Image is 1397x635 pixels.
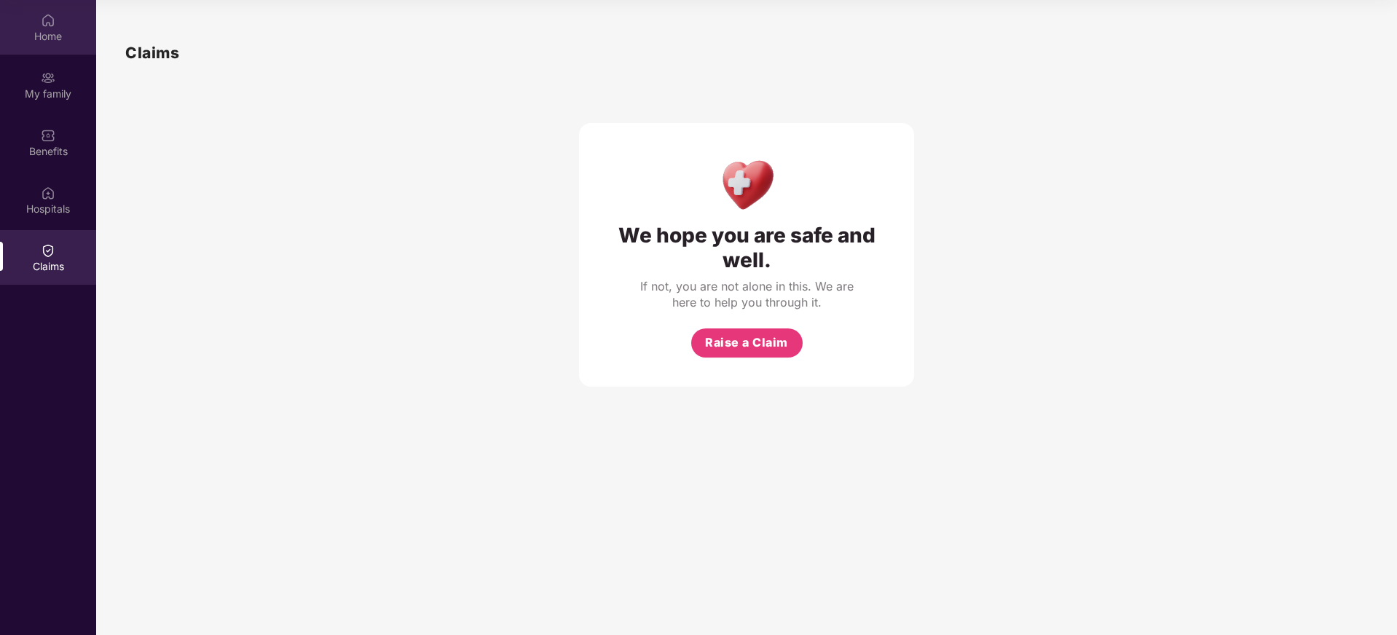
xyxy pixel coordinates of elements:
[41,128,55,143] img: svg+xml;base64,PHN2ZyBpZD0iQmVuZWZpdHMiIHhtbG5zPSJodHRwOi8vd3d3LnczLm9yZy8yMDAwL3N2ZyIgd2lkdGg9Ij...
[715,152,779,216] img: Health Care
[608,223,885,272] div: We hope you are safe and well.
[705,334,788,352] span: Raise a Claim
[41,186,55,200] img: svg+xml;base64,PHN2ZyBpZD0iSG9zcGl0YWxzIiB4bWxucz0iaHR0cDovL3d3dy53My5vcmcvMjAwMC9zdmciIHdpZHRoPS...
[41,243,55,258] img: svg+xml;base64,PHN2ZyBpZD0iQ2xhaW0iIHhtbG5zPSJodHRwOi8vd3d3LnczLm9yZy8yMDAwL3N2ZyIgd2lkdGg9IjIwIi...
[637,278,856,310] div: If not, you are not alone in this. We are here to help you through it.
[41,13,55,28] img: svg+xml;base64,PHN2ZyBpZD0iSG9tZSIgeG1sbnM9Imh0dHA6Ly93d3cudzMub3JnLzIwMDAvc3ZnIiB3aWR0aD0iMjAiIG...
[41,71,55,85] img: svg+xml;base64,PHN2ZyB3aWR0aD0iMjAiIGhlaWdodD0iMjAiIHZpZXdCb3g9IjAgMCAyMCAyMCIgZmlsbD0ibm9uZSIgeG...
[125,41,179,65] h1: Claims
[691,328,803,358] button: Raise a Claim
